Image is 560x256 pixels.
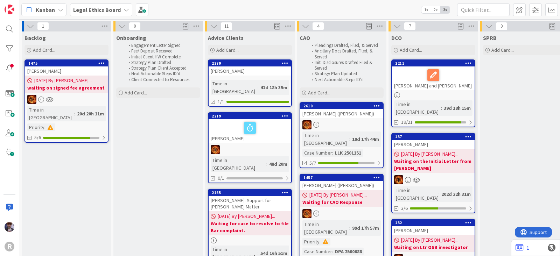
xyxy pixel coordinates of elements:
[392,175,475,184] div: TR
[300,109,383,118] div: [PERSON_NAME] ([PERSON_NAME])
[401,119,413,126] span: 19/21
[394,100,441,116] div: Time in [GEOGRAPHIC_DATA]
[303,104,383,108] div: 2610
[212,61,291,66] div: 2279
[125,90,147,96] span: Add Card...
[496,22,507,30] span: 0
[392,60,475,90] div: 2211[PERSON_NAME] and [PERSON_NAME]
[392,134,475,140] div: 137
[333,248,364,255] div: DPA 2500688
[211,80,258,95] div: Time in [GEOGRAPHIC_DATA]
[439,190,440,198] span: :
[211,220,289,234] b: Waiting for case to resolve to file Bar complaint.
[27,123,44,131] div: Priority
[392,66,475,90] div: [PERSON_NAME] and [PERSON_NAME]
[125,43,199,48] li: Engagement Letter Signed
[303,175,383,180] div: 1457
[302,209,311,218] img: TR
[300,175,383,190] div: 1457[PERSON_NAME] ([PERSON_NAME])
[208,59,292,107] a: 2279[PERSON_NAME]Time in [GEOGRAPHIC_DATA]:41d 18h 35m1/1
[308,90,330,96] span: Add Card...
[440,190,472,198] div: 202d 22h 31m
[25,60,108,66] div: 1475
[209,190,291,196] div: 2165
[209,113,291,143] div: 2219[PERSON_NAME]
[5,222,14,232] img: ML
[209,190,291,211] div: 2165[PERSON_NAME]: Support for [PERSON_NAME] Matter
[208,34,244,41] span: Advice Clients
[28,61,108,66] div: 1475
[392,220,475,235] div: 132[PERSON_NAME]
[391,34,402,41] span: DCO
[491,47,514,53] span: Add Card...
[394,244,472,251] b: Waiting on Ltr OSB investigator
[209,60,291,66] div: 2279
[308,48,383,60] li: Ancillary Docs Drafted, Filed, & Served
[266,160,267,168] span: :
[312,22,324,30] span: 4
[267,160,289,168] div: 48d 20m
[209,60,291,76] div: 2279[PERSON_NAME]
[220,22,232,30] span: 11
[212,114,291,119] div: 2219
[218,98,224,105] span: 1/1
[27,84,106,91] b: waiting on signed fee agreement
[350,224,381,232] div: 99d 17h 57m
[258,84,259,91] span: :
[421,6,431,13] span: 1x
[15,1,32,9] span: Support
[5,242,14,251] div: R
[308,60,383,71] li: Init. Disclosures Drafted Filed & Served
[516,243,529,252] a: 1
[300,103,383,118] div: 2610[PERSON_NAME] ([PERSON_NAME])
[302,149,332,157] div: Case Number
[44,123,45,131] span: :
[302,199,381,206] b: Waiting for CAO Response
[457,3,510,16] input: Quick Filter...
[33,47,55,53] span: Add Card...
[211,145,220,154] img: TR
[259,84,289,91] div: 41d 18h 35m
[391,133,475,213] a: 137[PERSON_NAME][DATE] By [PERSON_NAME]...Waiting on the Initial Letter from [PERSON_NAME]TRTime ...
[349,224,350,232] span: :
[209,119,291,143] div: [PERSON_NAME]
[125,48,199,54] li: Fee/ Deposit Received
[392,134,475,149] div: 137[PERSON_NAME]
[320,238,321,246] span: :
[209,145,291,154] div: TR
[392,60,475,66] div: 2211
[309,159,316,167] span: 5/7
[300,34,310,41] span: CAO
[302,120,311,129] img: TR
[309,191,367,199] span: [DATE] By [PERSON_NAME]...
[125,65,199,71] li: Strategy Plan Client Accepted
[440,6,450,13] span: 3x
[332,248,333,255] span: :
[441,104,442,112] span: :
[308,43,383,48] li: Pleadings Drafted, Filed, & Served
[125,71,199,77] li: Next Actionable Steps ID'd
[34,77,92,84] span: [DATE] By [PERSON_NAME]...
[209,196,291,211] div: [PERSON_NAME]: Support for [PERSON_NAME] Matter
[218,213,275,220] span: [DATE] By [PERSON_NAME]...
[300,102,384,168] a: 2610[PERSON_NAME] ([PERSON_NAME])TRTime in [GEOGRAPHIC_DATA]:19d 17h 44mCase Number:LLK 25011515/7
[300,209,383,218] div: TR
[391,59,475,127] a: 2211[PERSON_NAME] and [PERSON_NAME]Time in [GEOGRAPHIC_DATA]:39d 18h 15m19/21
[300,120,383,129] div: TR
[24,59,108,143] a: 1475[PERSON_NAME][DATE] By [PERSON_NAME]...waiting on signed fee agreementTRTime in [GEOGRAPHIC_D...
[394,158,472,172] b: Waiting on the Initial Letter from [PERSON_NAME]
[332,149,333,157] span: :
[404,22,416,30] span: 7
[300,175,383,181] div: 1457
[400,47,422,53] span: Add Card...
[73,6,121,13] b: Legal Ethics Board
[125,60,199,65] li: Strategy Plan Drafted
[37,22,49,30] span: 1
[211,156,266,172] div: Time in [GEOGRAPHIC_DATA]
[212,190,291,195] div: 2165
[208,112,292,183] a: 2219[PERSON_NAME]TRTime in [GEOGRAPHIC_DATA]:48d 20m0/1
[394,175,403,184] img: TR
[302,131,349,147] div: Time in [GEOGRAPHIC_DATA]
[308,77,383,83] li: Next Actionable Steps ID'd
[395,220,475,225] div: 132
